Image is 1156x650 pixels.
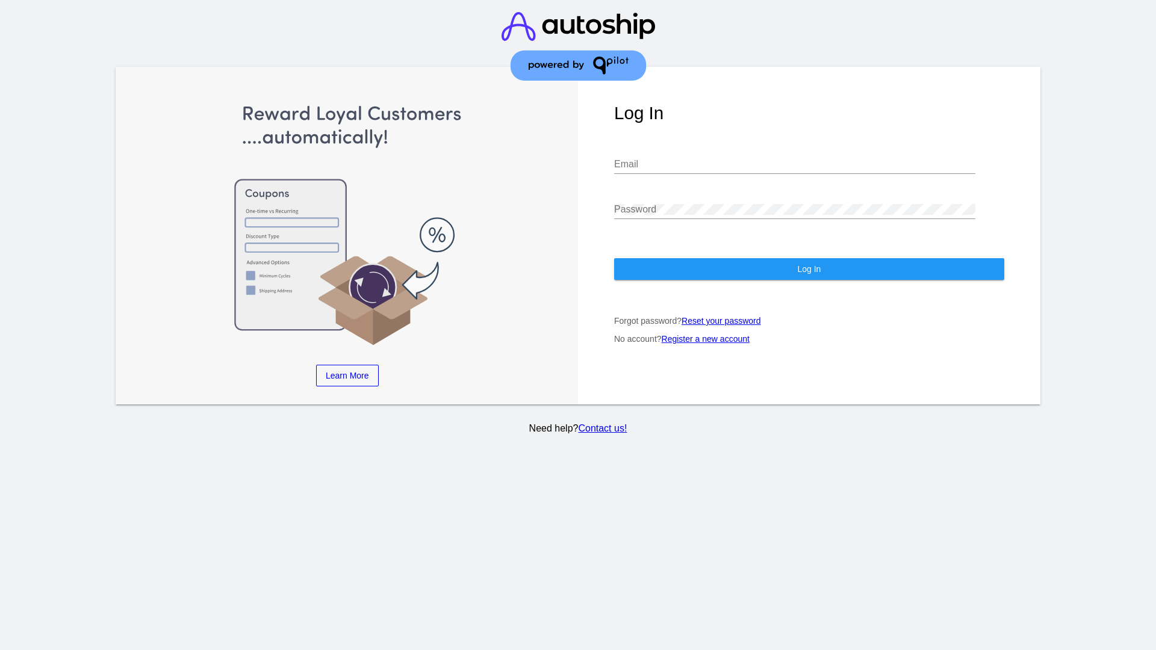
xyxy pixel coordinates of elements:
[114,423,1043,434] p: Need help?
[662,334,750,344] a: Register a new account
[614,316,1004,326] p: Forgot password?
[578,423,627,433] a: Contact us!
[316,365,379,386] a: Learn More
[614,258,1004,280] button: Log In
[797,264,821,274] span: Log In
[614,159,975,170] input: Email
[152,103,542,347] img: Apply Coupons Automatically to Scheduled Orders with QPilot
[614,103,1004,123] h1: Log In
[682,316,761,326] a: Reset your password
[614,334,1004,344] p: No account?
[326,371,369,380] span: Learn More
